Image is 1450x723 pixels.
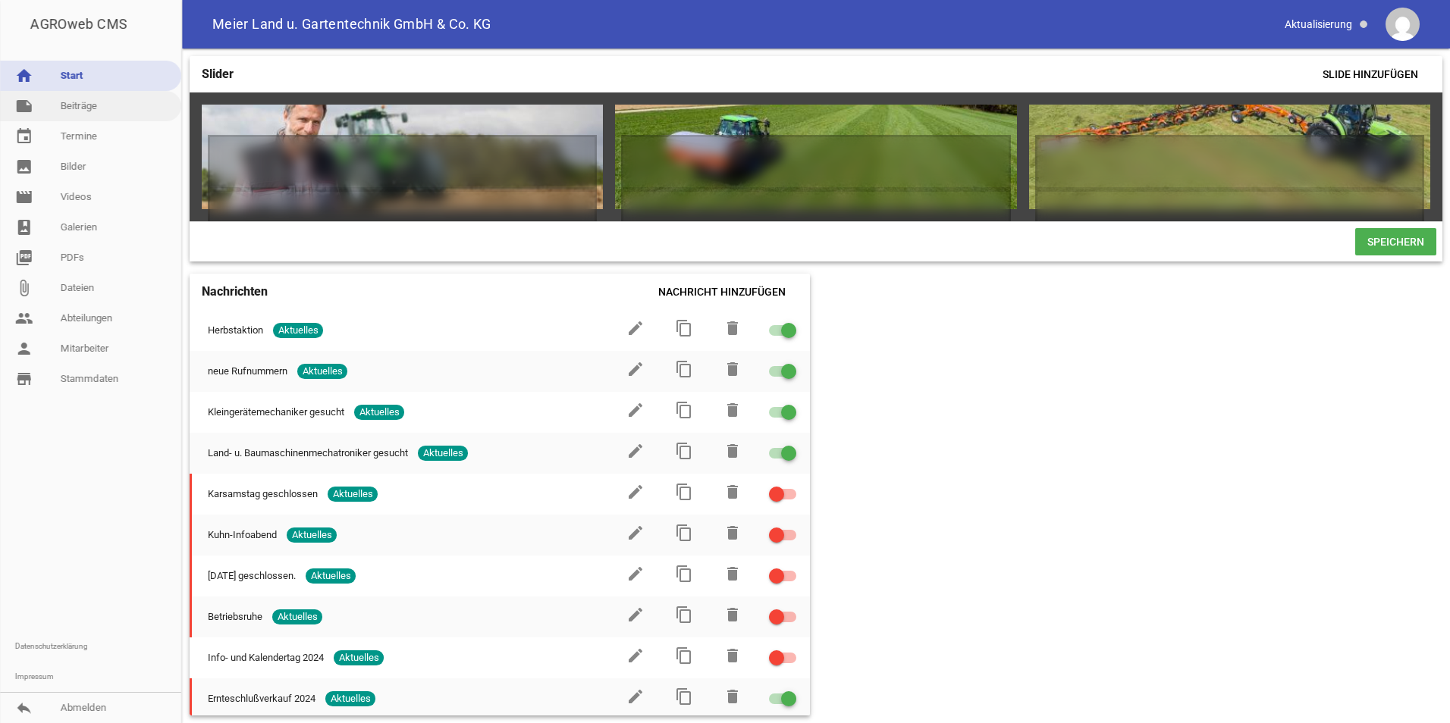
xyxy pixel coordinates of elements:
a: edit [626,492,645,503]
a: edit [626,328,645,340]
span: Aktuelles [354,405,404,420]
i: delete [723,606,742,624]
span: Aktuelles [287,527,337,543]
a: edit [626,369,645,380]
i: store_mall_directory [15,370,33,388]
i: delete [723,646,742,665]
i: delete [723,687,742,706]
span: Aktuelles [306,568,356,584]
i: edit [626,319,645,337]
span: Info- und Kalendertag 2024 [208,650,324,665]
i: delete [723,483,742,501]
a: edit [626,696,645,708]
span: Aktuelles [273,323,323,338]
i: content_copy [675,442,693,460]
i: delete [723,442,742,460]
a: edit [626,615,645,626]
i: edit [626,687,645,706]
i: person [15,340,33,358]
i: people [15,309,33,327]
span: Meier Land u. Gartentechnik GmbH & Co. KG [212,17,491,31]
span: Aktuelles [334,650,384,665]
span: Aktuelles [272,609,322,624]
span: Slide hinzufügen [1310,61,1430,88]
span: Aktuelles [297,364,347,379]
h4: Slider [202,62,234,86]
a: edit [626,533,645,544]
span: Kuhn-Infoabend [208,527,277,543]
i: delete [723,565,742,583]
i: content_copy [675,646,693,665]
i: content_copy [675,606,693,624]
span: neue Rufnummern [208,364,287,379]
i: content_copy [675,565,693,583]
span: Aktuelles [325,691,375,706]
span: Herbstaktion [208,323,263,338]
a: edit [626,451,645,462]
i: delete [723,401,742,419]
h4: Nachrichten [202,280,268,304]
span: [DATE] geschlossen. [208,568,296,584]
i: edit [626,606,645,624]
i: edit [626,442,645,460]
i: reply [15,699,33,717]
i: home [15,67,33,85]
i: picture_as_pdf [15,249,33,267]
a: edit [626,410,645,421]
i: content_copy [675,360,693,378]
i: edit [626,401,645,419]
i: content_copy [675,401,693,419]
span: Kleingerätemechaniker gesucht [208,405,344,420]
span: Speichern [1355,228,1436,255]
i: delete [723,524,742,542]
span: Ernteschlußverkauf 2024 [208,691,315,706]
i: content_copy [675,524,693,542]
span: Land- u. Baumaschinenmechatroniker gesucht [208,446,408,461]
i: event [15,127,33,146]
span: Aktuelles [328,487,378,502]
span: Betriebsruhe [208,609,262,624]
i: movie [15,188,33,206]
span: Aktuelles [418,446,468,461]
i: delete [723,319,742,337]
i: content_copy [675,483,693,501]
i: edit [626,565,645,583]
i: image [15,158,33,176]
i: note [15,97,33,115]
i: edit [626,524,645,542]
i: photo_album [15,218,33,236]
a: edit [626,656,645,667]
i: edit [626,483,645,501]
a: edit [626,574,645,585]
i: edit [626,646,645,665]
span: Nachricht hinzufügen [646,278,798,305]
span: Karsamstag geschlossen [208,487,318,502]
i: edit [626,360,645,378]
i: delete [723,360,742,378]
i: content_copy [675,687,693,706]
i: content_copy [675,319,693,337]
i: attach_file [15,279,33,297]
